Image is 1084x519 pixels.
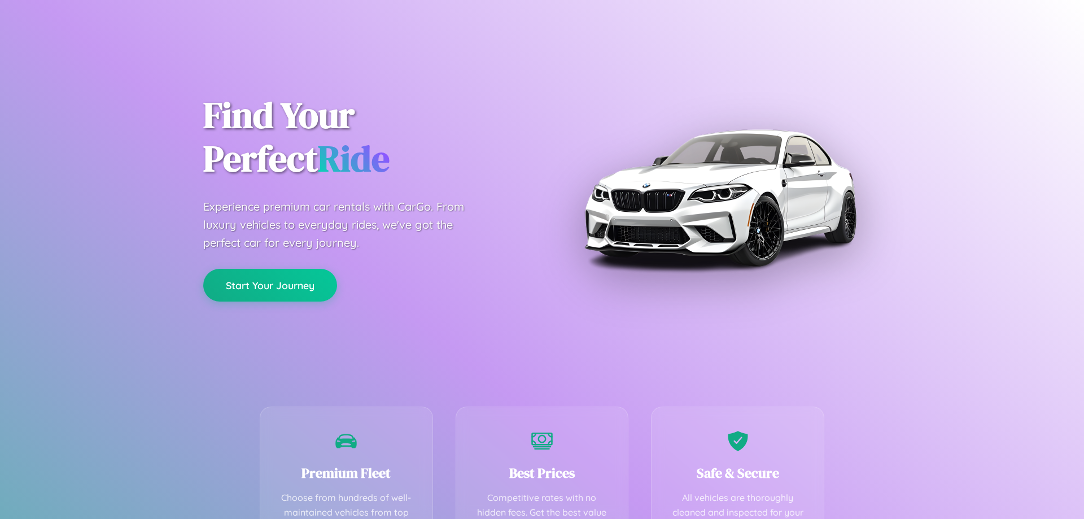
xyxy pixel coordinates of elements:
[203,198,486,252] p: Experience premium car rentals with CarGo. From luxury vehicles to everyday rides, we've got the ...
[203,94,525,181] h1: Find Your Perfect
[579,56,861,339] img: Premium BMW car rental vehicle
[473,464,611,482] h3: Best Prices
[318,134,390,183] span: Ride
[668,464,807,482] h3: Safe & Secure
[277,464,416,482] h3: Premium Fleet
[203,269,337,302] button: Start Your Journey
